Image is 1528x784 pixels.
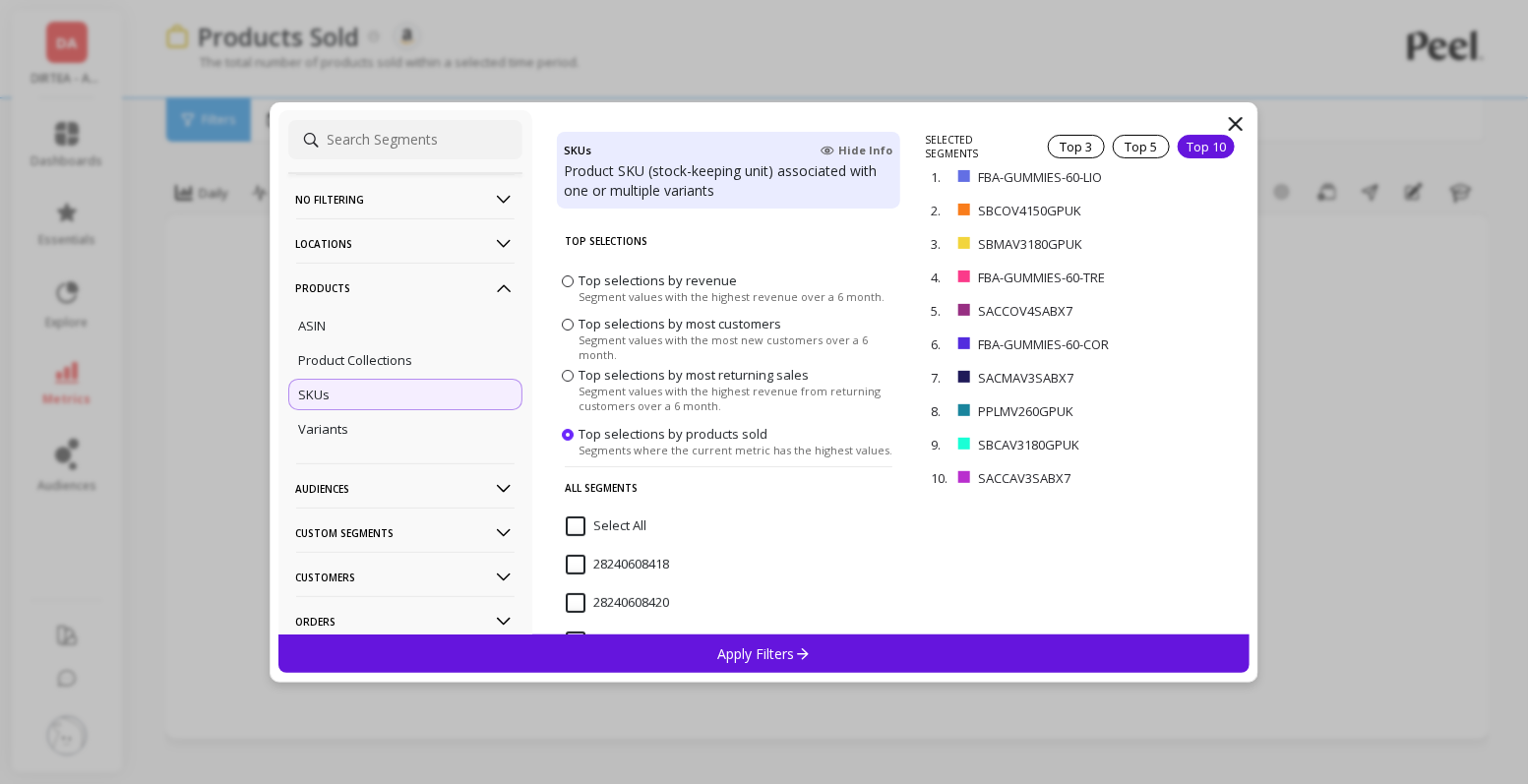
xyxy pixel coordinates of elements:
p: SACCAV3SABX7 [978,469,1154,487]
span: Select All [566,516,646,536]
p: Locations [296,218,515,269]
p: Orders [296,596,515,646]
p: 1. [931,168,950,186]
span: 28240608423 [566,632,669,651]
p: SBMAV3180GPUK [978,235,1160,253]
p: SACMAV3SABX7 [978,369,1155,387]
p: 4. [931,269,950,286]
p: 8. [931,402,950,420]
p: No filtering [296,174,515,224]
span: Top selections by most customers [579,315,781,332]
span: Segment values with the highest revenue over a 6 month. [579,288,885,303]
p: ASIN [299,317,327,334]
span: Top selections by revenue [579,271,737,288]
span: Top selections by products sold [579,424,767,442]
p: SACCOV4SABX7 [978,302,1155,320]
p: Customers [296,552,515,602]
p: SBCOV4150GPUK [978,202,1159,219]
p: Top Selections [565,220,892,262]
p: Apply Filters [717,644,811,663]
span: 28240608418 [566,555,669,574]
p: FBA-GUMMIES-60-COR [978,335,1173,353]
p: 10. [931,469,950,487]
p: 7. [931,369,950,387]
span: Segments where the current metric has the highest values. [579,442,892,456]
span: 28240608420 [566,593,669,613]
div: Top 3 [1048,135,1105,158]
p: FBA-GUMMIES-60-LIO [978,168,1170,186]
p: Product Collections [299,351,413,369]
p: All Segments [565,466,892,509]
p: PPLMV260GPUK [978,402,1155,420]
p: SELECTED SEGMENTS [925,133,1024,160]
span: Segment values with the most new customers over a 6 month. [579,332,895,362]
p: Variants [299,420,349,438]
input: Search Segments [288,120,522,159]
div: Top 10 [1178,135,1235,158]
p: SKUs [299,386,331,403]
h4: SKUs [565,140,592,161]
p: Product SKU (stock-keeping unit) associated with one or multiple variants [565,161,892,201]
span: Segment values with the highest revenue from returning customers over a 6 month. [579,384,895,413]
p: 5. [931,302,950,320]
div: Top 5 [1113,135,1170,158]
span: Hide Info [821,143,892,158]
p: 9. [931,436,950,453]
p: Products [296,263,515,313]
p: SBCAV3180GPUK [978,436,1158,453]
p: 6. [931,335,950,353]
p: Audiences [296,463,515,513]
p: 3. [931,235,950,253]
p: Custom Segments [296,508,515,558]
p: 2. [931,202,950,219]
p: FBA-GUMMIES-60-TRE [978,269,1171,286]
span: Top selections by most returning sales [579,366,809,384]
